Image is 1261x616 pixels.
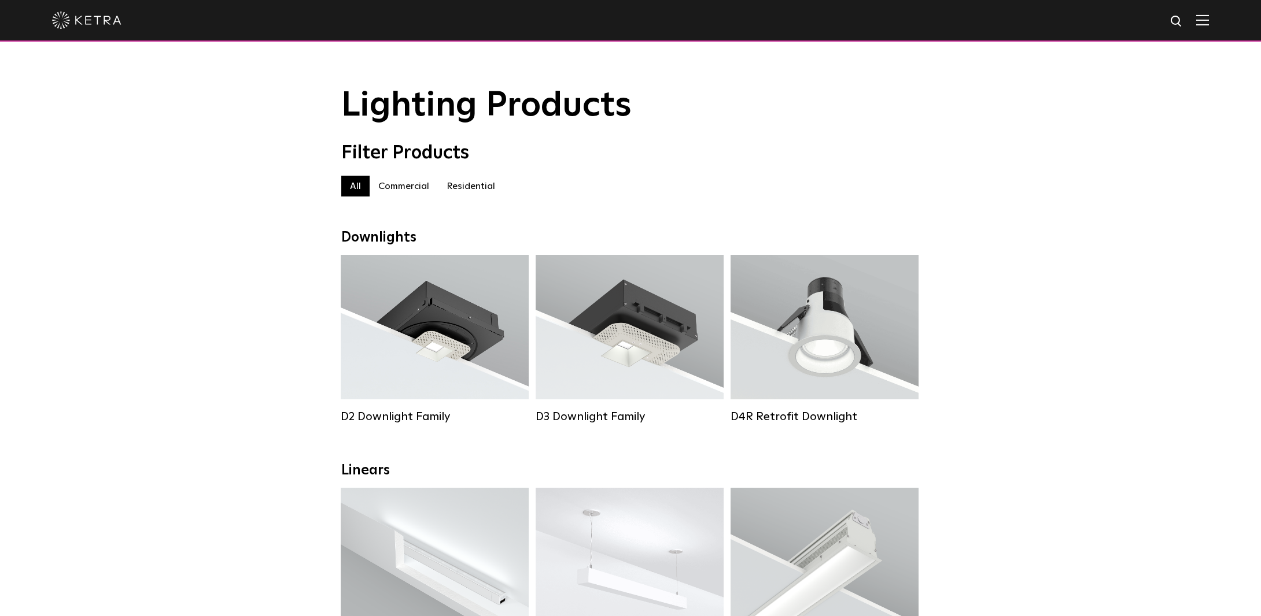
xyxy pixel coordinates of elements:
[341,176,370,196] label: All
[731,255,919,424] a: D4R Retrofit Downlight Lumen Output:800Colors:White / BlackBeam Angles:15° / 25° / 40° / 60°Watta...
[341,410,529,424] div: D2 Downlight Family
[1196,14,1209,25] img: Hamburger%20Nav.svg
[536,255,724,424] a: D3 Downlight Family Lumen Output:700 / 900 / 1100Colors:White / Black / Silver / Bronze / Paintab...
[341,229,920,246] div: Downlights
[341,462,920,479] div: Linears
[536,410,724,424] div: D3 Downlight Family
[52,12,121,29] img: ketra-logo-2019-white
[438,176,504,196] label: Residential
[370,176,438,196] label: Commercial
[341,88,632,123] span: Lighting Products
[1170,14,1184,29] img: search icon
[341,142,920,164] div: Filter Products
[731,410,919,424] div: D4R Retrofit Downlight
[341,255,529,424] a: D2 Downlight Family Lumen Output:1200Colors:White / Black / Gloss Black / Silver / Bronze / Silve...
